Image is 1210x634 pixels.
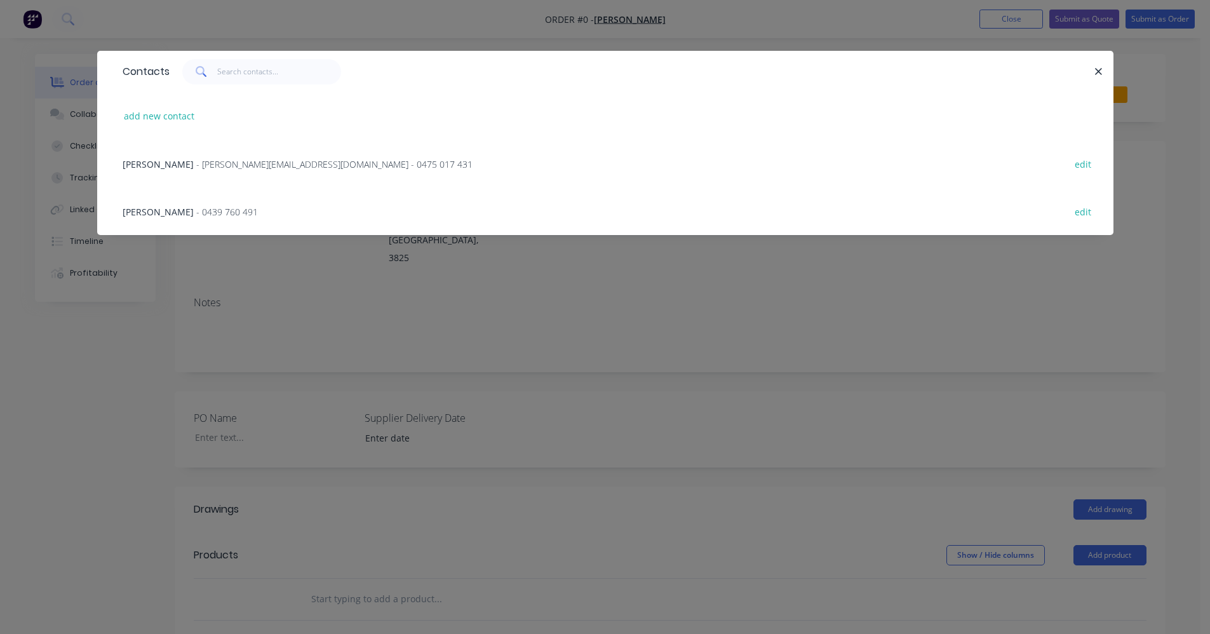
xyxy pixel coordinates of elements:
[1068,155,1098,172] button: edit
[123,206,194,218] span: [PERSON_NAME]
[196,206,258,218] span: - 0439 760 491
[196,158,473,170] span: - [PERSON_NAME][EMAIL_ADDRESS][DOMAIN_NAME] - 0475 017 431
[118,107,201,125] button: add new contact
[116,51,170,92] div: Contacts
[123,158,194,170] span: [PERSON_NAME]
[1068,203,1098,220] button: edit
[217,59,341,84] input: Search contacts...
